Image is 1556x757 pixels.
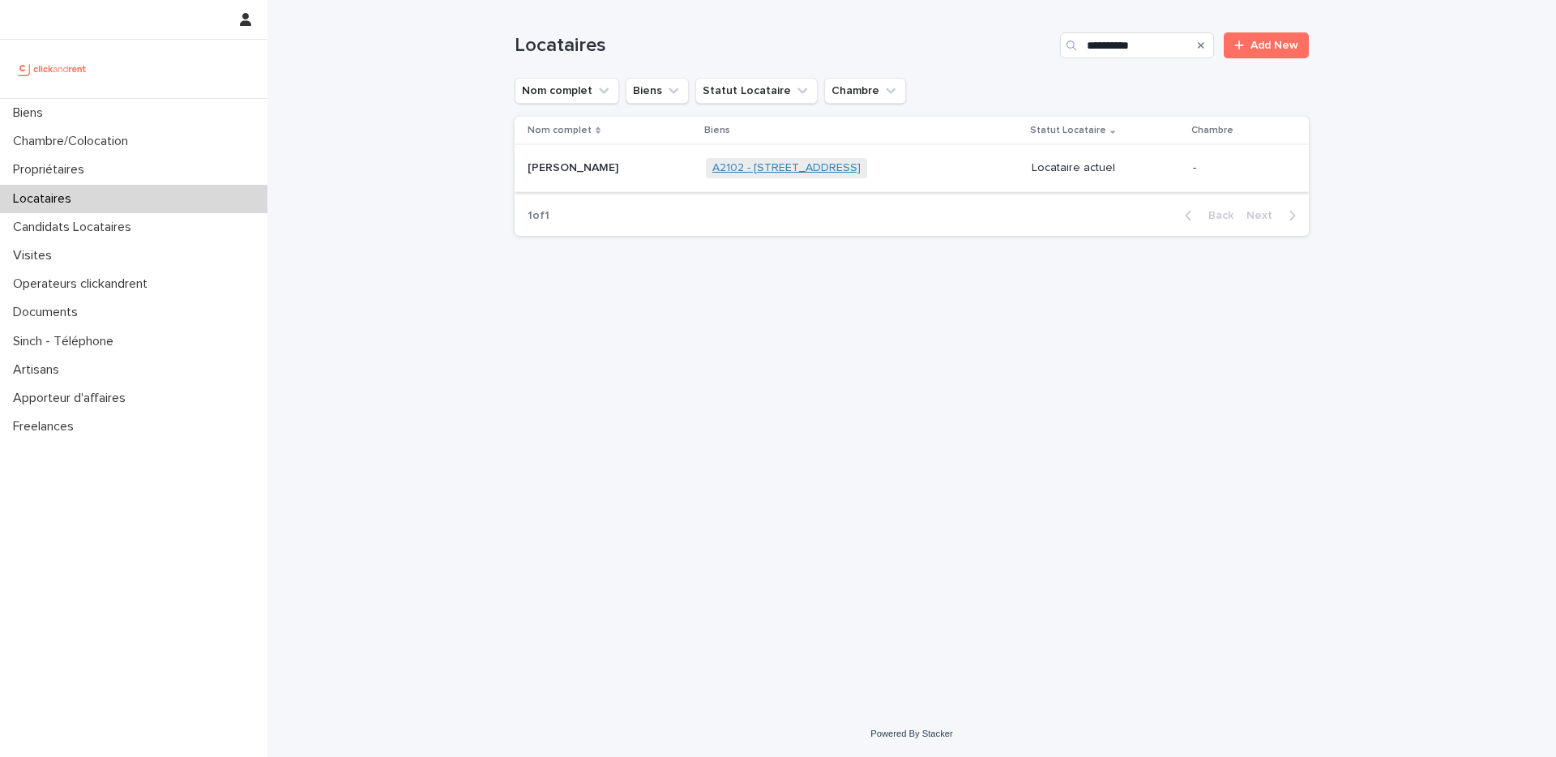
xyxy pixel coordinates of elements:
[515,34,1054,58] h1: Locataires
[1250,40,1298,51] span: Add New
[6,419,87,434] p: Freelances
[6,276,160,292] p: Operateurs clickandrent
[712,161,861,175] a: A2102 - [STREET_ADDRESS]
[1199,210,1233,221] span: Back
[1060,32,1214,58] input: Search
[704,122,730,139] p: Biens
[626,78,689,104] button: Biens
[515,78,619,104] button: Nom complet
[824,78,906,104] button: Chambre
[6,134,141,149] p: Chambre/Colocation
[515,196,562,236] p: 1 of 1
[528,122,592,139] p: Nom complet
[515,145,1309,192] tr: [PERSON_NAME][PERSON_NAME] A2102 - [STREET_ADDRESS] Locataire actuel-
[1172,208,1240,223] button: Back
[6,191,84,207] p: Locataires
[1246,210,1282,221] span: Next
[1224,32,1309,58] a: Add New
[6,305,91,320] p: Documents
[6,105,56,121] p: Biens
[1032,161,1180,175] p: Locataire actuel
[13,53,92,85] img: UCB0brd3T0yccxBKYDjQ
[6,162,97,177] p: Propriétaires
[695,78,818,104] button: Statut Locataire
[6,362,72,378] p: Artisans
[6,391,139,406] p: Apporteur d'affaires
[1191,122,1233,139] p: Chambre
[6,334,126,349] p: Sinch - Téléphone
[1030,122,1106,139] p: Statut Locataire
[1193,161,1283,175] p: -
[528,158,622,175] p: [PERSON_NAME]
[870,729,952,738] a: Powered By Stacker
[1240,208,1309,223] button: Next
[6,248,65,263] p: Visites
[6,220,144,235] p: Candidats Locataires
